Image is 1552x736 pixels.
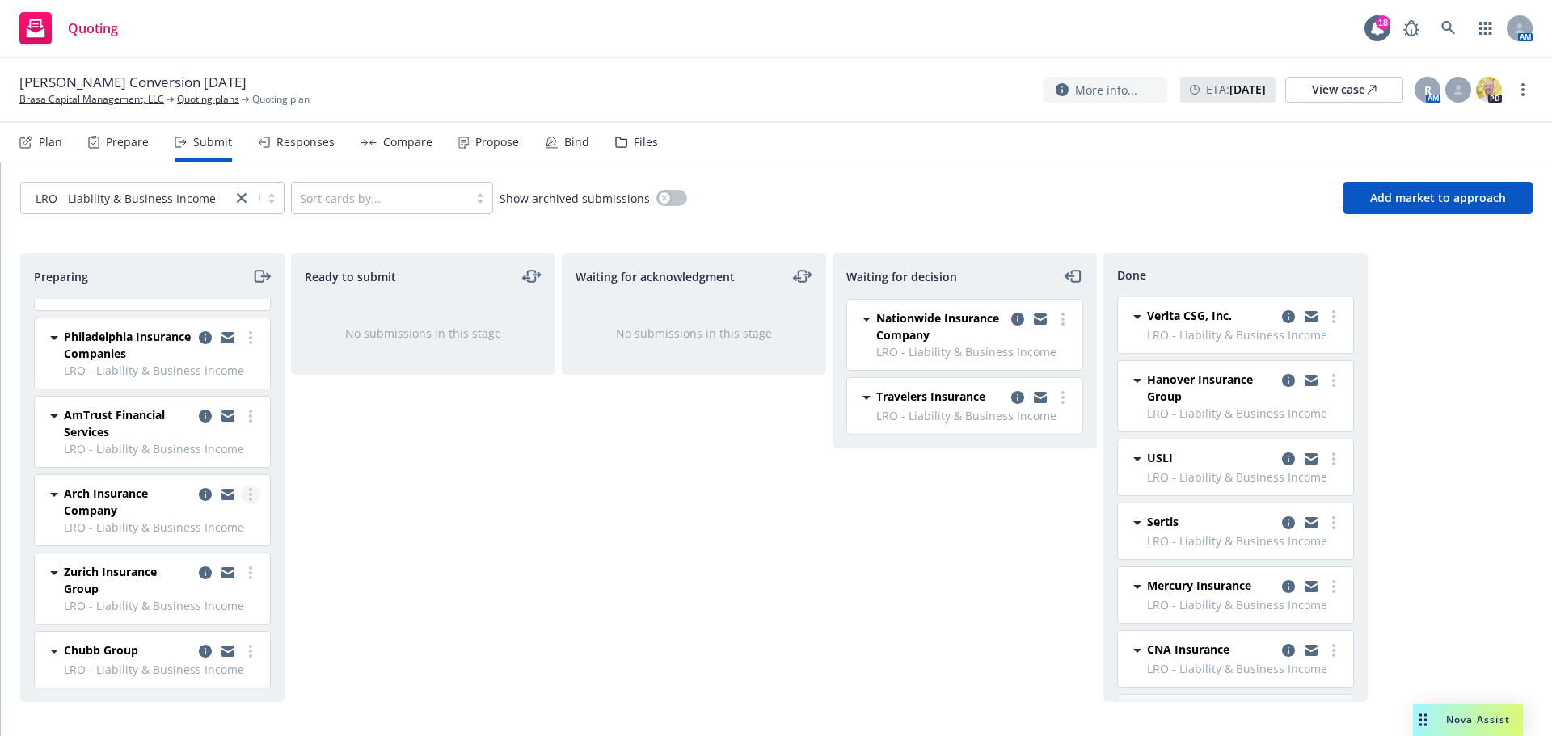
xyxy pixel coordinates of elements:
[1324,577,1343,596] a: more
[1312,78,1377,102] div: View case
[1147,326,1343,343] span: LRO - Liability & Business Income
[196,641,215,661] a: copy logging email
[218,328,238,347] a: copy logging email
[1279,577,1298,596] a: copy logging email
[64,563,192,597] span: Zurich Insurance Group
[564,136,589,149] div: Bind
[1446,713,1510,726] span: Nova Assist
[193,136,232,149] div: Submit
[218,406,238,426] a: copy logging email
[1301,371,1321,390] a: copy logging email
[64,661,260,678] span: LRO - Liability & Business Income
[64,362,260,379] span: LRO - Liability & Business Income
[1343,182,1533,214] button: Add market to approach
[1075,82,1137,99] span: More info...
[36,190,216,207] span: LRO - Liability & Business Income
[1117,267,1146,284] span: Done
[1147,660,1343,677] span: LRO - Liability & Business Income
[39,136,62,149] div: Plan
[218,641,238,661] a: copy logging email
[64,485,192,519] span: Arch Insurance Company
[1206,81,1266,98] span: ETA :
[1413,704,1523,736] button: Nova Assist
[241,328,260,347] a: more
[305,268,396,285] span: Ready to submit
[1376,15,1390,30] div: 18
[241,406,260,426] a: more
[383,136,432,149] div: Compare
[64,519,260,536] span: LRO - Liability & Business Income
[241,563,260,582] a: more
[1147,532,1343,549] span: LRO - Liability & Business Income
[64,597,260,614] span: LRO - Liability & Business Income
[1470,12,1502,44] a: Switch app
[1279,641,1298,660] a: copy logging email
[876,388,985,405] span: Travelers Insurance
[64,440,260,457] span: LRO - Liability & Business Income
[241,641,260,661] a: more
[1279,449,1298,469] a: copy logging email
[1424,82,1432,99] span: R
[177,92,239,107] a: Quoting plans
[196,485,215,504] a: copy logging email
[1147,405,1343,422] span: LRO - Liability & Business Income
[1324,513,1343,532] a: more
[1301,577,1321,596] a: copy logging email
[1395,12,1428,44] a: Report a Bug
[1008,309,1027,329] a: copy logging email
[196,406,215,426] a: copy logging email
[1008,388,1027,407] a: copy logging email
[1301,449,1321,469] a: copy logging email
[19,92,164,107] a: Brasa Capital Management, LLC
[1513,80,1533,99] a: more
[1031,388,1050,407] a: copy logging email
[106,136,149,149] div: Prepare
[241,485,260,504] a: more
[1301,641,1321,660] a: copy logging email
[1147,307,1232,324] span: Verita CSG, Inc.
[64,406,192,440] span: AmTrust Financial Services
[1370,190,1506,205] span: Add market to approach
[876,343,1073,360] span: LRO - Liability & Business Income
[588,325,799,342] div: No submissions in this stage
[1413,704,1433,736] div: Drag to move
[232,188,251,208] a: close
[1147,596,1343,613] span: LRO - Liability & Business Income
[1324,307,1343,326] a: more
[1285,77,1403,103] a: View case
[1229,82,1266,97] strong: [DATE]
[1301,513,1321,532] a: copy logging email
[1476,77,1502,103] img: photo
[1147,513,1179,530] span: Sertis
[475,136,519,149] div: Propose
[793,267,812,286] a: moveLeftRight
[1043,77,1167,103] button: More info...
[846,268,957,285] span: Waiting for decision
[19,73,247,92] span: [PERSON_NAME] Conversion [DATE]
[1147,371,1276,405] span: Hanover Insurance Group
[1147,641,1229,658] span: CNA Insurance
[1053,388,1073,407] a: more
[218,485,238,504] a: copy logging email
[64,641,138,658] span: Chubb Group
[634,136,658,149] div: Files
[1279,307,1298,326] a: copy logging email
[876,407,1073,424] span: LRO - Liability & Business Income
[1301,307,1321,326] a: copy logging email
[196,563,215,582] a: copy logging email
[251,267,271,286] a: moveRight
[1432,12,1465,44] a: Search
[1053,309,1073,329] a: more
[1147,577,1251,594] span: Mercury Insurance
[1031,309,1050,329] a: copy logging email
[1064,267,1083,286] a: moveLeft
[1279,513,1298,532] a: copy logging email
[29,190,224,207] span: LRO - Liability & Business Income
[522,267,542,286] a: moveLeftRight
[1324,371,1343,390] a: more
[576,268,735,285] span: Waiting for acknowledgment
[64,328,192,362] span: Philadelphia Insurance Companies
[196,328,215,347] a: copy logging email
[1279,371,1298,390] a: copy logging email
[1147,449,1173,466] span: USLI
